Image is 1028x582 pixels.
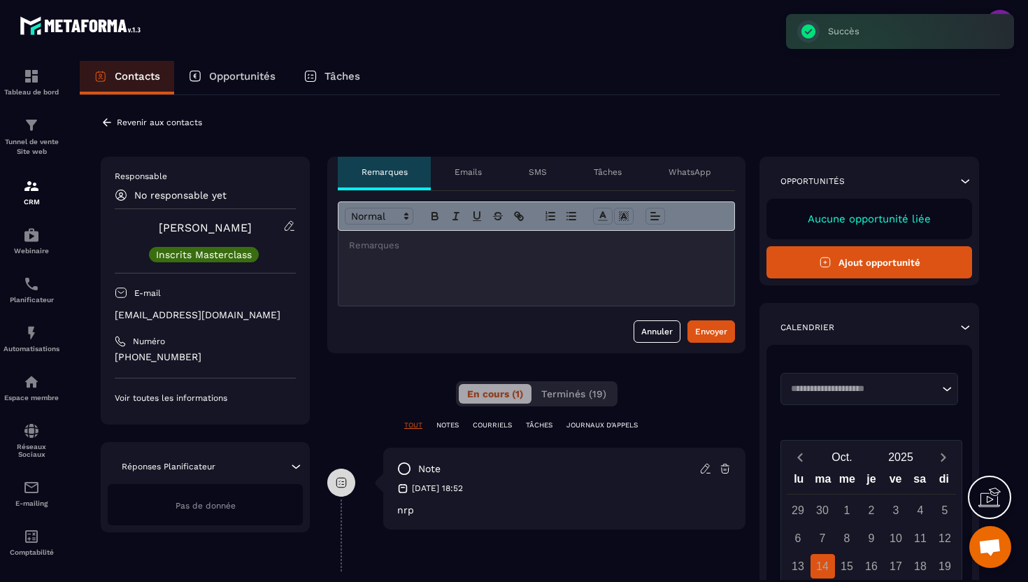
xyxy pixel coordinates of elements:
[634,320,680,343] button: Annuler
[969,526,1011,568] div: Ouvrir le chat
[835,554,859,579] div: 15
[3,394,59,402] p: Espace membre
[3,106,59,167] a: formationformationTunnel de vente Site web
[859,498,884,523] div: 2
[541,388,606,399] span: Terminés (19)
[397,504,731,516] p: nrp
[594,166,622,178] p: Tâches
[566,420,638,430] p: JOURNAUX D'APPELS
[787,448,813,467] button: Previous month
[115,171,296,182] p: Responsable
[3,469,59,518] a: emailemailE-mailing
[23,227,40,243] img: automations
[908,469,932,494] div: sa
[122,461,215,472] p: Réponses Planificateur
[473,420,512,430] p: COURRIELS
[23,178,40,194] img: formation
[859,526,884,551] div: 9
[3,345,59,353] p: Automatisations
[931,469,956,494] div: di
[529,166,547,178] p: SMS
[811,469,836,494] div: ma
[835,498,859,523] div: 1
[23,528,40,545] img: accountant
[156,250,252,260] p: Inscrits Masterclass
[3,314,59,363] a: automationsautomationsAutomatisations
[884,554,908,579] div: 17
[3,198,59,206] p: CRM
[115,70,160,83] p: Contacts
[23,325,40,341] img: automations
[23,276,40,292] img: scheduler
[835,469,859,494] div: me
[3,548,59,556] p: Comptabilité
[695,325,727,339] div: Envoyer
[134,288,161,299] p: E-mail
[455,166,482,178] p: Emails
[117,118,202,127] p: Revenir aux contacts
[811,554,835,579] div: 14
[159,221,252,234] a: [PERSON_NAME]
[687,320,735,343] button: Envoyer
[859,554,884,579] div: 16
[412,483,463,494] p: [DATE] 18:52
[134,190,227,201] p: No responsable yet
[787,469,811,494] div: lu
[780,176,845,187] p: Opportunités
[418,462,441,476] p: note
[467,388,523,399] span: En cours (1)
[23,117,40,134] img: formation
[933,498,957,523] div: 5
[3,363,59,412] a: automationsautomationsEspace membre
[933,554,957,579] div: 19
[3,412,59,469] a: social-networksocial-networkRéseaux Sociaux
[908,554,933,579] div: 18
[908,498,933,523] div: 4
[930,448,956,467] button: Next month
[908,526,933,551] div: 11
[780,322,834,333] p: Calendrier
[80,61,174,94] a: Contacts
[884,526,908,551] div: 10
[324,70,360,83] p: Tâches
[176,501,236,511] span: Pas de donnée
[786,526,811,551] div: 6
[23,479,40,496] img: email
[3,247,59,255] p: Webinaire
[526,420,552,430] p: TÂCHES
[174,61,290,94] a: Opportunités
[3,443,59,458] p: Réseaux Sociaux
[835,526,859,551] div: 8
[3,167,59,216] a: formationformationCRM
[3,499,59,507] p: E-mailing
[811,498,835,523] div: 30
[933,526,957,551] div: 12
[362,166,408,178] p: Remarques
[3,57,59,106] a: formationformationTableau de bord
[23,374,40,390] img: automations
[780,373,958,405] div: Search for option
[290,61,374,94] a: Tâches
[669,166,711,178] p: WhatsApp
[209,70,276,83] p: Opportunités
[786,498,811,523] div: 29
[23,423,40,439] img: social-network
[459,384,531,404] button: En cours (1)
[115,350,296,364] p: [PHONE_NUMBER]
[884,498,908,523] div: 3
[3,216,59,265] a: automationsautomationsWebinaire
[436,420,459,430] p: NOTES
[786,382,938,396] input: Search for option
[780,213,958,225] p: Aucune opportunité liée
[859,469,884,494] div: je
[3,88,59,96] p: Tableau de bord
[811,526,835,551] div: 7
[3,137,59,157] p: Tunnel de vente Site web
[883,469,908,494] div: ve
[813,445,871,469] button: Open months overlay
[3,518,59,567] a: accountantaccountantComptabilité
[871,445,930,469] button: Open years overlay
[533,384,615,404] button: Terminés (19)
[3,265,59,314] a: schedulerschedulerPlanificateur
[115,308,296,322] p: [EMAIL_ADDRESS][DOMAIN_NAME]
